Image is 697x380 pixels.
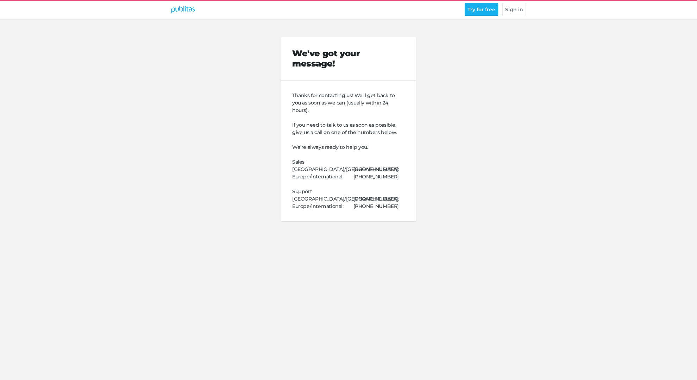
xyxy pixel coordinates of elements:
a: [PHONE_NUMBER] [353,203,399,209]
a: [PHONE_NUMBER] [353,196,399,202]
span: [GEOGRAPHIC_DATA]/[GEOGRAPHIC_DATA] : [292,195,352,203]
span: Europe/International : [292,203,352,210]
span: [GEOGRAPHIC_DATA]/[GEOGRAPHIC_DATA] : [292,166,352,173]
a: [PHONE_NUMBER] [353,173,399,180]
strong: Sales [292,159,304,165]
a: [PHONE_NUMBER] [353,166,399,172]
div: We're always ready to help you. [292,144,405,151]
div: Thanks for contacting us! We'll get back to you as soon as we can (usually within 24 hours). [292,92,405,114]
div: If you need to talk to us as soon as possible, give us a call on one of the numbers below. [292,121,405,136]
button: Try for free [465,3,498,16]
span: Europe/International : [292,173,352,180]
button: Sign in [502,3,526,16]
strong: Support [292,188,312,195]
h2: We've got your message! [292,49,405,69]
